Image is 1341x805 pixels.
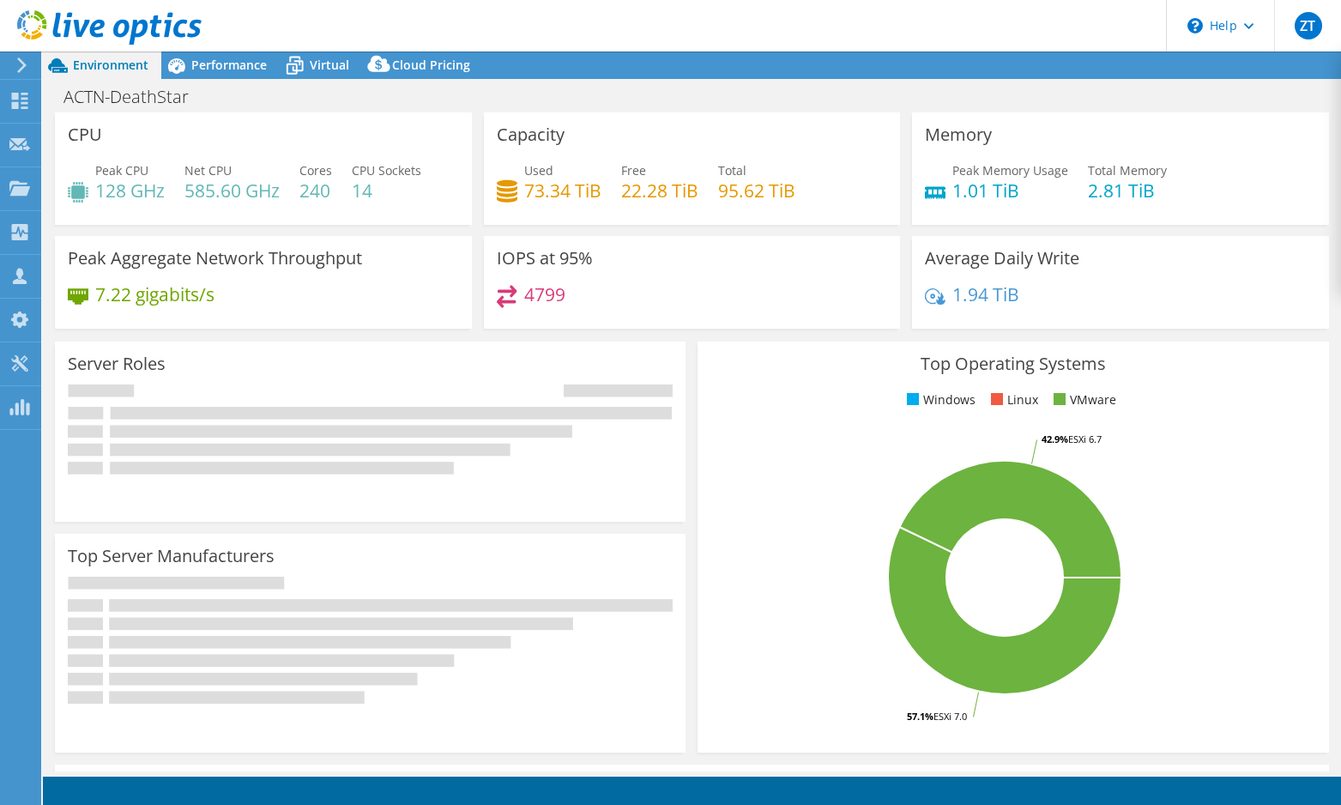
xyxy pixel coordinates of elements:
[925,249,1079,268] h3: Average Daily Write
[933,710,967,723] tspan: ESXi 7.0
[1187,18,1203,33] svg: \n
[710,354,1315,373] h3: Top Operating Systems
[352,181,421,200] h4: 14
[718,162,746,179] span: Total
[299,162,332,179] span: Cores
[73,57,148,73] span: Environment
[952,181,1068,200] h4: 1.01 TiB
[497,249,593,268] h3: IOPS at 95%
[392,57,470,73] span: Cloud Pricing
[1049,390,1116,409] li: VMware
[352,162,421,179] span: CPU Sockets
[310,57,349,73] span: Virtual
[497,125,565,144] h3: Capacity
[1088,162,1167,179] span: Total Memory
[68,125,102,144] h3: CPU
[903,390,976,409] li: Windows
[68,547,275,566] h3: Top Server Manufacturers
[987,390,1038,409] li: Linux
[1068,433,1102,445] tspan: ESXi 6.7
[1042,433,1068,445] tspan: 42.9%
[1088,181,1167,200] h4: 2.81 TiB
[621,162,646,179] span: Free
[952,162,1068,179] span: Peak Memory Usage
[56,88,215,106] h1: ACTN-DeathStar
[95,181,165,200] h4: 128 GHz
[952,285,1019,304] h4: 1.94 TiB
[524,162,553,179] span: Used
[184,162,232,179] span: Net CPU
[718,181,795,200] h4: 95.62 TiB
[1295,12,1322,39] span: ZT
[524,181,601,200] h4: 73.34 TiB
[621,181,698,200] h4: 22.28 TiB
[184,181,280,200] h4: 585.60 GHz
[524,285,565,304] h4: 4799
[68,249,362,268] h3: Peak Aggregate Network Throughput
[299,181,332,200] h4: 240
[191,57,267,73] span: Performance
[95,162,148,179] span: Peak CPU
[68,354,166,373] h3: Server Roles
[907,710,933,723] tspan: 57.1%
[925,125,992,144] h3: Memory
[95,285,214,304] h4: 7.22 gigabits/s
